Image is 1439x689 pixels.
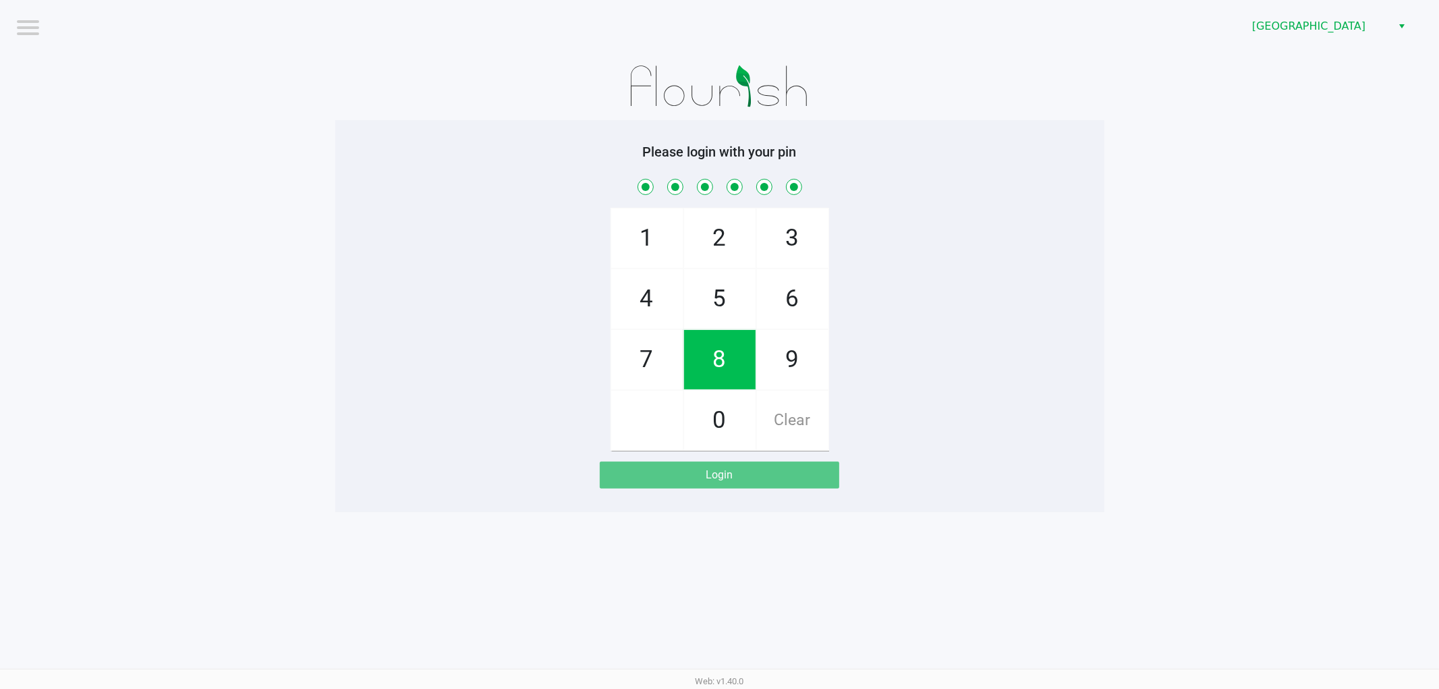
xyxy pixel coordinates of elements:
[757,209,828,268] span: 3
[611,269,683,329] span: 4
[696,676,744,686] span: Web: v1.40.0
[757,330,828,389] span: 9
[1252,18,1384,34] span: [GEOGRAPHIC_DATA]
[684,269,756,329] span: 5
[345,144,1094,160] h5: Please login with your pin
[684,330,756,389] span: 8
[611,209,683,268] span: 1
[684,391,756,450] span: 0
[1392,14,1411,38] button: Select
[611,330,683,389] span: 7
[757,269,828,329] span: 6
[757,391,828,450] span: Clear
[684,209,756,268] span: 2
